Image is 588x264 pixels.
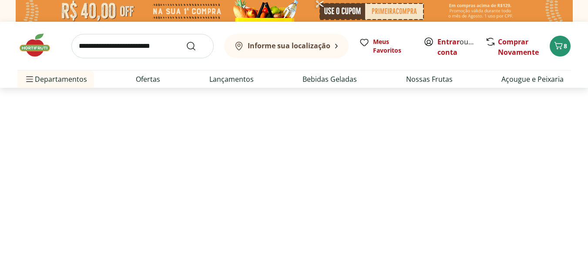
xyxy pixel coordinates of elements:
button: Informe sua localização [224,34,349,58]
a: Lançamentos [209,74,254,84]
button: Submit Search [186,41,207,51]
a: Entrar [437,37,460,47]
span: ou [437,37,476,57]
a: Nossas Frutas [406,74,453,84]
a: Comprar Novamente [498,37,539,57]
button: Carrinho [550,36,571,57]
span: 8 [564,42,567,50]
span: Meus Favoritos [373,37,413,55]
a: Açougue e Peixaria [501,74,564,84]
button: Menu [24,69,35,90]
input: search [71,34,214,58]
a: Criar conta [437,37,485,57]
span: Departamentos [24,69,87,90]
img: Hortifruti [17,32,61,58]
a: Bebidas Geladas [302,74,357,84]
a: Ofertas [136,74,160,84]
b: Informe sua localização [248,41,330,50]
a: Meus Favoritos [359,37,413,55]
